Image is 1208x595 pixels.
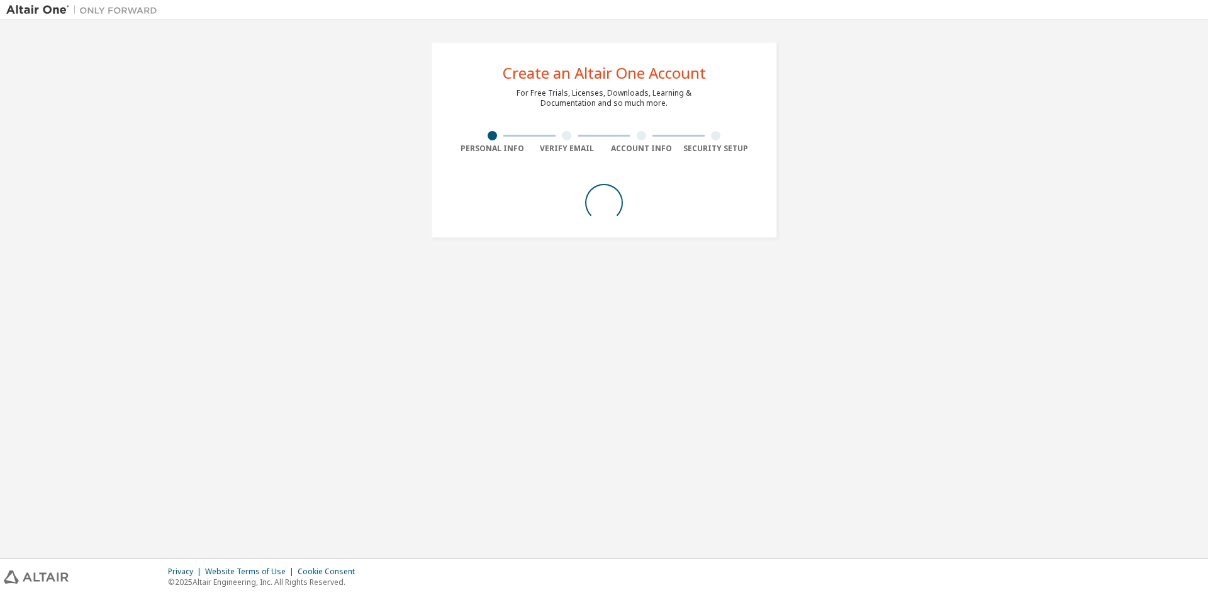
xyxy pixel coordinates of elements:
[4,570,69,584] img: altair_logo.svg
[298,567,362,577] div: Cookie Consent
[679,144,754,154] div: Security Setup
[205,567,298,577] div: Website Terms of Use
[604,144,679,154] div: Account Info
[168,577,362,587] p: © 2025 Altair Engineering, Inc. All Rights Reserved.
[455,144,530,154] div: Personal Info
[517,88,691,108] div: For Free Trials, Licenses, Downloads, Learning & Documentation and so much more.
[530,144,605,154] div: Verify Email
[6,4,164,16] img: Altair One
[168,567,205,577] div: Privacy
[503,65,706,81] div: Create an Altair One Account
